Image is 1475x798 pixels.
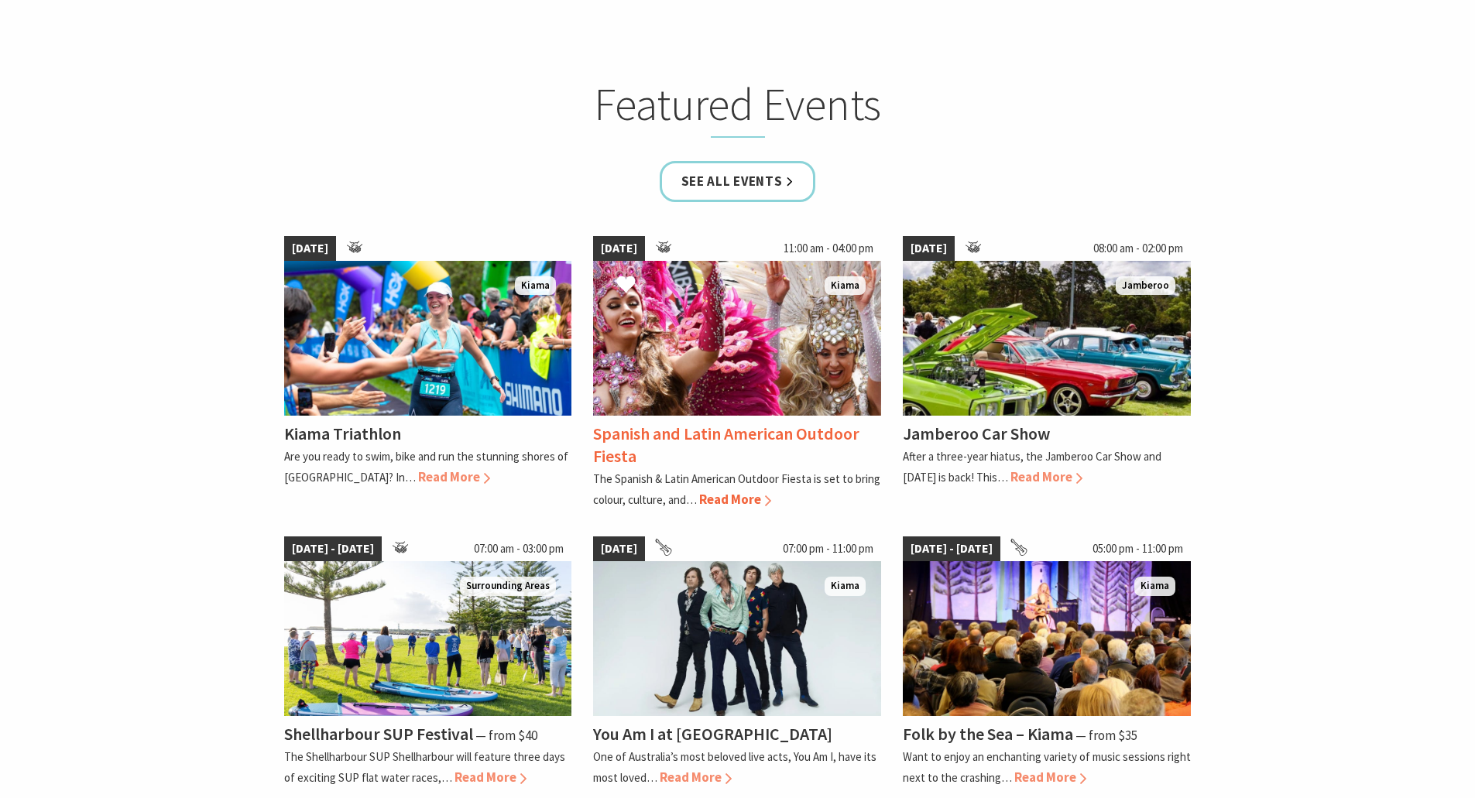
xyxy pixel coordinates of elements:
[284,536,382,561] span: [DATE] - [DATE]
[460,577,556,596] span: Surrounding Areas
[660,161,816,202] a: See all Events
[515,276,556,296] span: Kiama
[903,423,1050,444] h4: Jamberoo Car Show
[660,769,732,786] span: Read More
[699,491,771,508] span: Read More
[284,423,401,444] h4: Kiama Triathlon
[1075,727,1137,744] span: ⁠— from $35
[1116,276,1175,296] span: Jamberoo
[903,236,1191,510] a: [DATE] 08:00 am - 02:00 pm Jamberoo Car Show Jamberoo Jamberoo Car Show After a three-year hiatus...
[825,577,866,596] span: Kiama
[903,723,1073,745] h4: Folk by the Sea – Kiama
[903,561,1191,716] img: Folk by the Sea - Showground Pavilion
[593,261,881,416] img: Dancers in jewelled pink and silver costumes with feathers, holding their hands up while smiling
[593,236,645,261] span: [DATE]
[593,471,880,507] p: The Spanish & Latin American Outdoor Fiesta is set to bring colour, culture, and…
[284,723,473,745] h4: Shellharbour SUP Festival
[593,423,859,467] h4: Spanish and Latin American Outdoor Fiesta
[903,236,955,261] span: [DATE]
[903,261,1191,416] img: Jamberoo Car Show
[903,449,1161,485] p: After a three-year hiatus, the Jamberoo Car Show and [DATE] is back! This…
[903,536,1000,561] span: [DATE] - [DATE]
[466,536,571,561] span: 07:00 am - 03:00 pm
[593,561,881,716] img: You Am I
[475,727,537,744] span: ⁠— from $40
[825,276,866,296] span: Kiama
[593,536,645,561] span: [DATE]
[455,769,527,786] span: Read More
[1085,536,1191,561] span: 05:00 pm - 11:00 pm
[1086,236,1191,261] span: 08:00 am - 02:00 pm
[1014,769,1086,786] span: Read More
[1010,468,1082,485] span: Read More
[903,749,1191,785] p: Want to enjoy an enchanting variety of music sessions right next to the crashing…
[284,236,572,510] a: [DATE] kiamatriathlon Kiama Kiama Triathlon Are you ready to swim, bike and run the stunning shor...
[601,259,651,312] button: Click to Favourite Spanish and Latin American Outdoor Fiesta
[284,749,565,785] p: The Shellharbour SUP Shellharbour will feature three days of exciting SUP flat water races,…
[284,236,336,261] span: [DATE]
[593,723,832,745] h4: You Am I at [GEOGRAPHIC_DATA]
[434,77,1041,138] h2: Featured Events
[593,536,881,788] a: [DATE] 07:00 pm - 11:00 pm You Am I Kiama You Am I at [GEOGRAPHIC_DATA] One of Australia’s most b...
[284,449,568,485] p: Are you ready to swim, bike and run the stunning shores of [GEOGRAPHIC_DATA]? In…
[284,561,572,716] img: Jodie Edwards Welcome to Country
[284,536,572,788] a: [DATE] - [DATE] 07:00 am - 03:00 pm Jodie Edwards Welcome to Country Surrounding Areas Shellharbo...
[593,749,876,785] p: One of Australia’s most beloved live acts, You Am I, have its most loved…
[775,536,881,561] span: 07:00 pm - 11:00 pm
[418,468,490,485] span: Read More
[1134,577,1175,596] span: Kiama
[776,236,881,261] span: 11:00 am - 04:00 pm
[903,536,1191,788] a: [DATE] - [DATE] 05:00 pm - 11:00 pm Folk by the Sea - Showground Pavilion Kiama Folk by the Sea –...
[284,261,572,416] img: kiamatriathlon
[593,236,881,510] a: [DATE] 11:00 am - 04:00 pm Dancers in jewelled pink and silver costumes with feathers, holding th...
